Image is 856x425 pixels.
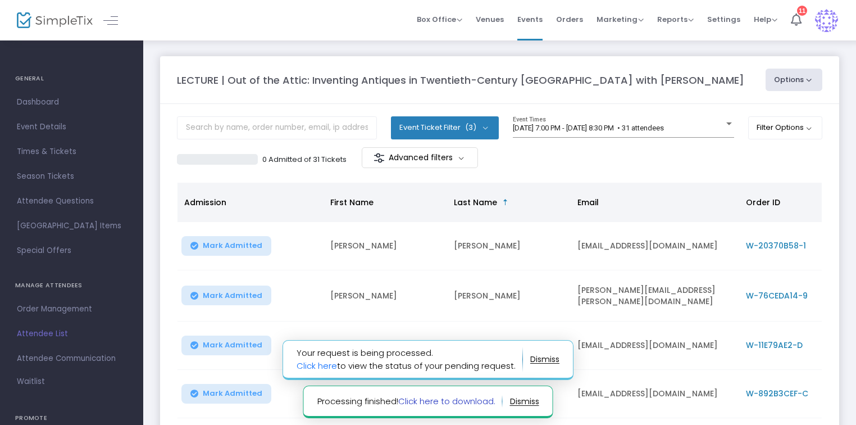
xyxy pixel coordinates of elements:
[324,322,447,370] td: [PERSON_NAME]
[746,388,808,399] span: W-892B3CEF-C
[17,351,126,366] span: Attendee Communication
[17,219,126,233] span: [GEOGRAPHIC_DATA] Items
[577,197,599,208] span: Email
[746,340,803,351] span: W-11E79AE2-D
[746,290,808,301] span: W-76CEDA14-9
[766,69,823,91] button: Options
[324,270,447,322] td: [PERSON_NAME]
[177,73,744,88] m-panel-title: LECTURE | Out of the Attic: Inventing Antiques in Twentieth-Century [GEOGRAPHIC_DATA] with [PERSO...
[297,360,337,372] a: Click here
[571,270,739,322] td: [PERSON_NAME][EMAIL_ADDRESS][PERSON_NAME][DOMAIN_NAME]
[15,67,128,90] h4: GENERAL
[262,154,347,165] p: 0 Admitted of 31 Tickets
[181,286,271,305] button: Mark Admitted
[362,147,478,168] m-button: Advanced filters
[517,5,543,34] span: Events
[184,197,226,208] span: Admission
[17,243,126,258] span: Special Offers
[17,95,126,110] span: Dashboard
[203,241,262,250] span: Mark Admitted
[297,347,523,372] span: Your request is being processed. to view the status of your pending request.
[181,236,271,256] button: Mark Admitted
[746,240,806,251] span: W-20370B58-1
[17,376,45,387] span: Waitlist
[417,14,462,25] span: Box Office
[597,14,644,25] span: Marketing
[530,351,559,369] button: dismiss
[203,389,262,398] span: Mark Admitted
[501,198,510,207] span: Sortable
[454,197,497,208] span: Last Name
[17,169,126,184] span: Season Tickets
[391,116,499,139] button: Event Ticket Filter(3)
[707,5,740,34] span: Settings
[203,341,262,350] span: Mark Admitted
[15,274,128,297] h4: MANAGE ATTENDEES
[17,144,126,159] span: Times & Tickets
[17,327,126,341] span: Attendee List
[748,116,823,139] button: Filter Options
[754,14,777,25] span: Help
[398,395,495,407] a: Click here to download.
[181,384,271,404] button: Mark Admitted
[571,322,739,370] td: [EMAIL_ADDRESS][DOMAIN_NAME]
[324,222,447,270] td: [PERSON_NAME]
[447,322,571,370] td: [PERSON_NAME]
[571,370,739,418] td: [EMAIL_ADDRESS][DOMAIN_NAME]
[657,14,694,25] span: Reports
[447,270,571,322] td: [PERSON_NAME]
[17,194,126,209] span: Attendee Questions
[181,336,271,355] button: Mark Admitted
[476,5,504,34] span: Venues
[317,395,503,408] span: Processing finished!
[17,302,126,317] span: Order Management
[330,197,374,208] span: First Name
[510,392,539,410] button: dismiss
[556,5,583,34] span: Orders
[513,124,664,132] span: [DATE] 7:00 PM - [DATE] 8:30 PM • 31 attendees
[203,291,262,300] span: Mark Admitted
[447,222,571,270] td: [PERSON_NAME]
[797,6,807,16] div: 11
[465,123,476,132] span: (3)
[571,222,739,270] td: [EMAIL_ADDRESS][DOMAIN_NAME]
[746,197,780,208] span: Order ID
[374,152,385,164] img: filter
[177,116,377,139] input: Search by name, order number, email, ip address
[17,120,126,134] span: Event Details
